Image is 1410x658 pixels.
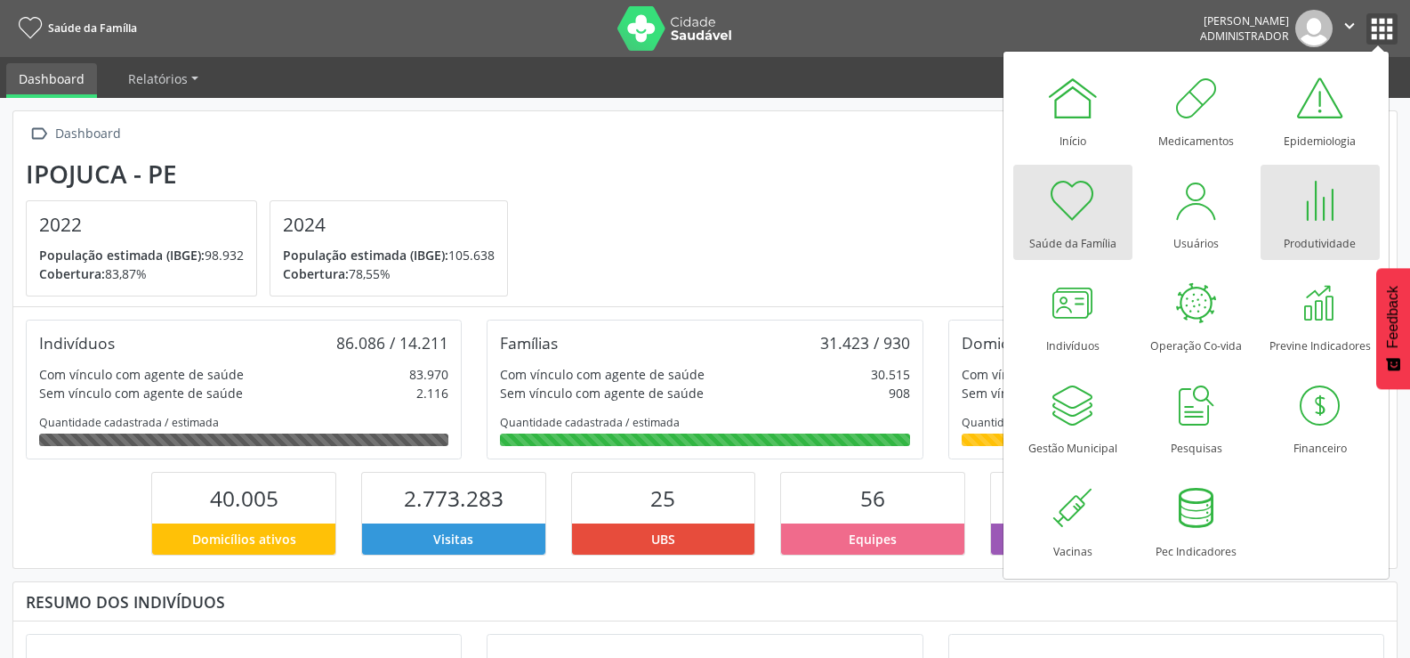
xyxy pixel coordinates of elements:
span: População estimada (IBGE): [283,247,448,264]
i:  [26,121,52,147]
div: 83.970 [409,365,448,384]
a: Previne Indicadores [1261,267,1380,362]
div: Sem vínculo com agente de saúde [962,384,1165,402]
a: Vacinas [1013,473,1132,568]
div: Quantidade cadastrada / estimada [962,415,1371,430]
div: Dashboard [52,121,124,147]
div: Sem vínculo com agente de saúde [39,384,243,402]
div: Com vínculo com agente de saúde [500,365,705,384]
a: Usuários [1137,165,1256,260]
span: Cobertura: [39,265,105,282]
div: 86.086 / 14.211 [336,333,448,353]
a:  Dashboard [26,121,124,147]
span: 2.773.283 [404,483,504,513]
span: UBS [651,530,675,548]
img: img [1295,10,1333,47]
span: Feedback [1385,286,1401,348]
span: 56 [860,483,885,513]
span: Cobertura: [283,265,349,282]
i:  [1340,16,1359,36]
div: Indivíduos [39,333,115,353]
a: Operação Co-vida [1137,267,1256,362]
div: 908 [889,384,910,402]
a: Produtividade [1261,165,1380,260]
h4: 2022 [39,214,244,236]
h4: 2024 [283,214,495,236]
a: Medicamentos [1137,62,1256,158]
div: 2.116 [416,384,448,402]
div: Resumo dos indivíduos [26,592,1384,612]
a: Pec Indicadores [1137,473,1256,568]
div: [PERSON_NAME] [1200,13,1289,28]
div: Famílias [500,333,558,353]
a: Relatórios [116,63,211,94]
div: Domicílios [962,333,1035,353]
div: Sem vínculo com agente de saúde [500,384,704,402]
div: Com vínculo com agente de saúde [39,365,244,384]
p: 83,87% [39,264,244,283]
span: Visitas [433,530,473,548]
button: apps [1366,13,1398,45]
button:  [1333,10,1366,47]
div: Com vínculo com agente de saúde [962,365,1166,384]
a: Início [1013,62,1132,158]
a: Indivíduos [1013,267,1132,362]
a: Dashboard [6,63,97,98]
a: Saúde da Família [1013,165,1132,260]
span: 40.005 [210,483,278,513]
a: Saúde da Família [12,13,137,43]
div: 30.515 [871,365,910,384]
a: Gestão Municipal [1013,370,1132,465]
span: Equipes [849,530,897,548]
p: 105.638 [283,246,495,264]
a: Epidemiologia [1261,62,1380,158]
div: Quantidade cadastrada / estimada [500,415,909,430]
span: População estimada (IBGE): [39,247,205,264]
div: Ipojuca - PE [26,159,520,189]
p: 78,55% [283,264,495,283]
p: 98.932 [39,246,244,264]
div: Quantidade cadastrada / estimada [39,415,448,430]
a: Financeiro [1261,370,1380,465]
span: Administrador [1200,28,1289,44]
span: Domicílios ativos [192,530,296,548]
a: Pesquisas [1137,370,1256,465]
span: Relatórios [128,70,188,87]
span: Saúde da Família [48,20,137,36]
div: 31.423 / 930 [820,333,910,353]
span: 25 [650,483,675,513]
button: Feedback - Mostrar pesquisa [1376,268,1410,389]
